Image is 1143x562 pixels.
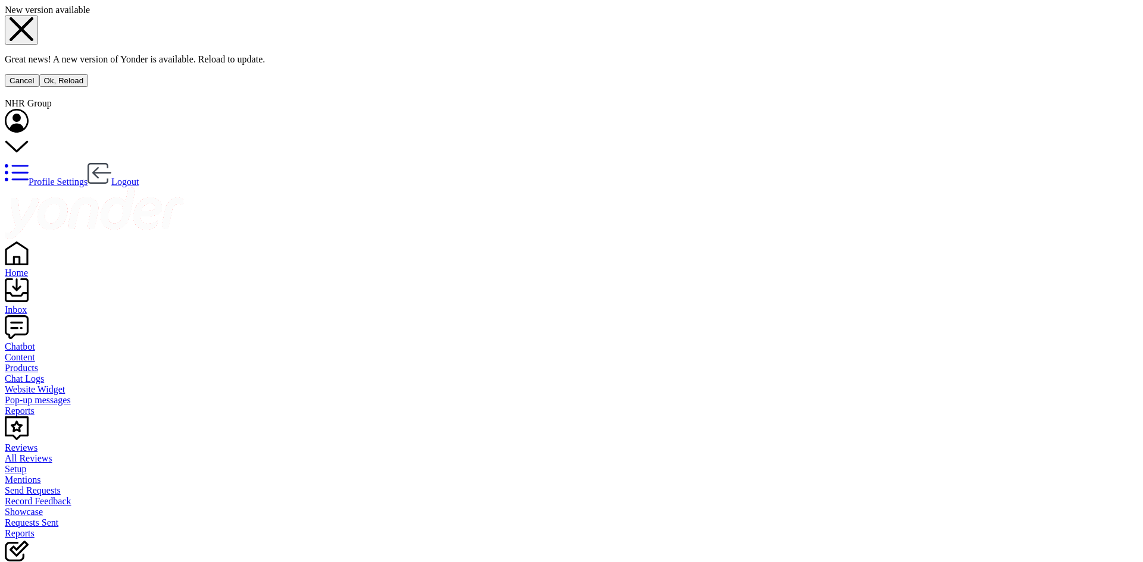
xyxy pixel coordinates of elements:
[5,475,1138,485] a: Mentions
[5,496,1138,507] a: Record Feedback
[5,352,1138,363] a: Content
[5,74,39,87] button: Cancel
[5,507,1138,517] a: Showcase
[5,442,1138,453] div: Reviews
[5,5,1138,15] div: New version available
[5,517,1138,528] a: Requests Sent
[5,453,1138,464] a: All Reviews
[5,257,1138,278] a: Home
[5,384,1138,395] a: Website Widget
[88,177,139,187] a: Logout
[5,395,1138,406] a: Pop-up messages
[5,304,1138,315] div: Inbox
[5,177,88,187] a: Profile Settings
[5,528,1138,539] a: Reports
[5,15,38,45] button: Close
[5,341,1138,352] div: Chatbot
[5,331,1138,352] a: Chatbot
[39,74,89,87] button: Ok, Reload
[5,268,1138,278] div: Home
[5,363,1138,373] a: Products
[5,54,1138,65] p: Great news! A new version of Yonder is available. Reload to update.
[5,464,1138,475] a: Setup
[5,373,1138,384] a: Chat Logs
[5,406,1138,416] a: Reports
[5,294,1138,315] a: Inbox
[5,98,1138,109] div: NHR Group
[5,485,1138,496] a: Send Requests
[5,432,1138,453] a: Reviews
[5,187,183,239] img: yonder-white-logo.png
